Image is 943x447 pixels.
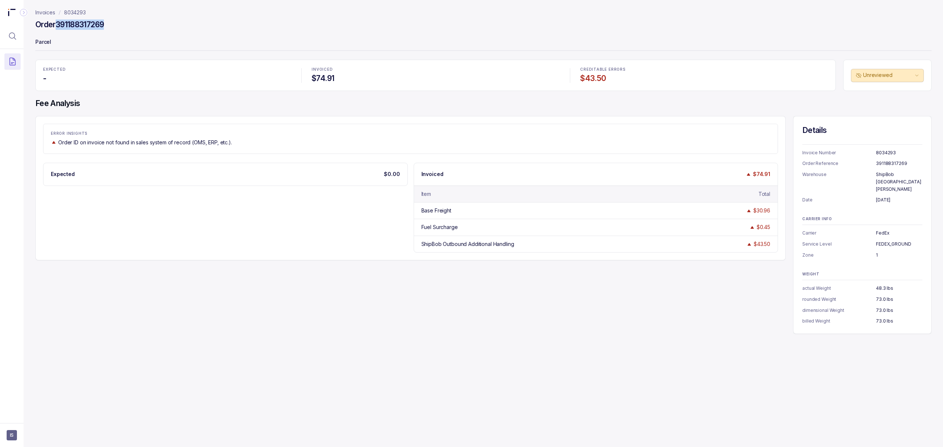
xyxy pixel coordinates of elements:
[754,240,770,248] div: $43.50
[421,207,451,214] div: Base Freight
[35,9,55,16] a: Invoices
[876,251,922,259] p: 1
[7,430,17,440] button: User initials
[802,229,876,237] p: Carrier
[876,285,922,292] p: 48.3 lbs
[43,73,291,84] h4: -
[4,28,21,44] button: Menu Icon Button MagnifyingGlassIcon
[876,229,922,237] p: FedEx
[802,149,922,204] ul: Information Summary
[876,296,922,303] p: 73.0 lbs
[746,172,751,177] img: trend image
[51,131,770,136] p: ERROR INSIGHTS
[51,170,75,178] p: Expected
[876,160,922,167] p: 391188317269
[19,8,28,17] div: Collapse Icon
[757,223,770,231] div: $0.45
[876,171,922,193] p: ShipBob [GEOGRAPHIC_DATA][PERSON_NAME]
[802,317,876,325] p: billed Weight
[421,240,514,248] div: ShipBob Outbound Additional Handling
[802,196,876,204] p: Date
[758,190,770,198] div: Total
[51,140,57,145] img: trend image
[753,170,770,178] p: $74.91
[312,67,560,72] p: INVOICED
[43,67,291,72] p: EXPECTED
[802,296,876,303] p: rounded Weight
[802,125,922,135] h4: Details
[35,9,86,16] nav: breadcrumb
[58,139,232,146] p: Order ID on invoice not found in sales system of record (OMS, ERP, etc.).
[421,223,458,231] div: Fuel Surcharge
[746,208,752,214] img: trend image
[802,240,876,248] p: Service Level
[802,251,876,259] p: Zone
[580,73,828,84] h4: $43.50
[421,190,431,198] div: Item
[802,217,922,221] p: CARRIER INFO
[802,160,876,167] p: Order Reference
[753,207,770,214] div: $30.96
[384,170,400,178] p: $0.00
[876,240,922,248] p: FEDEX_GROUND
[4,53,21,70] button: Menu Icon Button DocumentTextIcon
[312,73,560,84] h4: $74.91
[802,149,876,156] p: Invoice Number
[746,242,752,247] img: trend image
[802,307,876,314] p: dimensional Weight
[802,229,922,258] ul: Information Summary
[876,317,922,325] p: 73.0 lbs
[580,67,828,72] p: CREDITABLE ERRORS
[35,20,104,30] h4: Order 391188317269
[863,71,913,79] p: Unreviewed
[421,170,444,178] p: Invoiced
[876,196,922,204] p: [DATE]
[802,285,876,292] p: actual Weight
[851,69,924,82] button: Unreviewed
[802,285,922,325] ul: Information Summary
[749,225,755,230] img: trend image
[802,272,922,277] p: WEIGHT
[802,171,876,193] p: Warehouse
[876,307,922,314] p: 73.0 lbs
[64,9,86,16] a: 8034293
[876,149,922,156] p: 8034293
[35,98,932,109] h4: Fee Analysis
[35,35,932,50] p: Parcel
